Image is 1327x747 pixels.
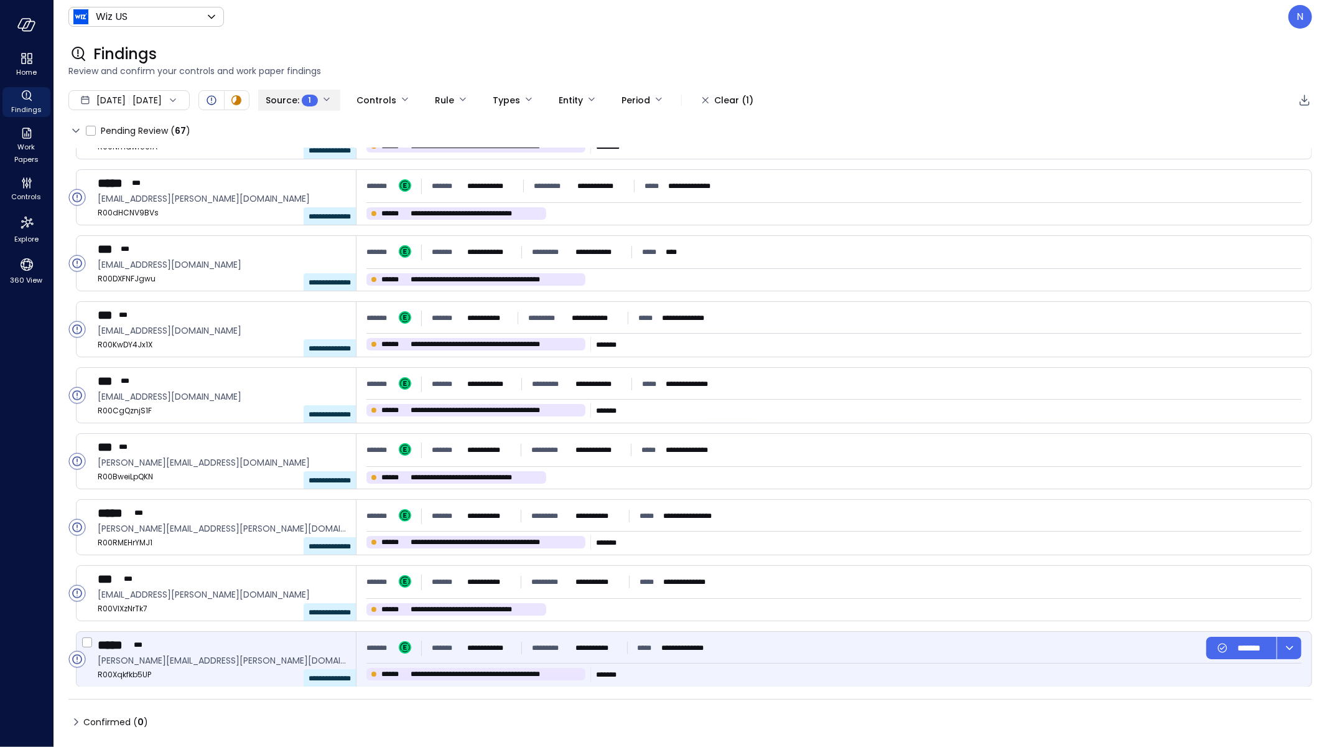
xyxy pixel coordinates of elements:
span: Pending Review [101,121,190,141]
div: Rule [435,90,454,111]
span: cormac.heaney@wiz.io [98,192,346,205]
div: Open [68,321,86,338]
span: 1 [309,94,312,106]
div: Open [68,189,86,206]
span: adi.sharangdhar@wiz.io [98,390,346,403]
span: [DATE] [96,93,126,107]
span: Controls [12,190,42,203]
div: Open [68,651,86,668]
span: Home [16,66,37,78]
div: ( ) [133,715,148,729]
span: george.snowflack@wiz.io [98,456,346,469]
div: Findings [2,87,50,117]
span: gbenga.ajakaye@wiz.io [98,258,346,271]
div: Open [68,453,86,470]
span: 360 View [11,274,43,286]
span: gbenga.ajakaye@wiz.io [98,324,346,337]
span: R00BweiLpQKN [98,471,346,483]
span: david.benavidez@wiz.io [98,654,346,667]
div: Button group with a nested menu [1206,637,1301,659]
div: Types [493,90,520,111]
button: dropdown-icon-button [1277,637,1301,659]
div: Noy Vadai [1288,5,1312,29]
div: Open [68,519,86,536]
span: R00VIXzNrTk7 [98,603,346,615]
div: In Progress [229,93,244,108]
span: R00dHCNV9BVs [98,207,346,219]
span: gabe.fodor@wiz.io [98,588,346,601]
div: Controls [356,90,396,111]
span: R00RMEHrYMJ1 [98,537,346,549]
div: Source : [266,90,318,111]
div: ( ) [170,124,190,138]
span: Explore [14,233,39,245]
div: Export to CSV [1297,93,1312,108]
span: Confirmed [83,712,148,732]
div: Explore [2,212,50,247]
span: joe.hill@wiz.io [98,522,346,535]
span: Review and confirm your controls and work paper findings [68,64,1312,78]
div: Work Papers [2,125,50,167]
button: Clear (1) [692,90,763,111]
div: Period [622,90,650,111]
div: 360 View [2,254,50,288]
span: R00Xqkfkb5UP [98,669,346,681]
span: R00CgQznjS1F [98,405,346,417]
div: Open [68,585,86,602]
span: Findings [93,44,157,64]
div: Open [204,93,219,108]
span: Findings [11,103,42,116]
div: Entity [559,90,583,111]
p: N [1297,9,1304,24]
div: Controls [2,174,50,204]
div: Open [68,387,86,404]
span: 0 [137,716,144,728]
p: Wiz US [96,9,128,24]
div: Open [68,255,86,272]
div: Home [2,50,50,80]
span: R00DXFNFJgwu [98,273,346,285]
span: 67 [175,125,186,137]
img: Icon [73,9,88,24]
div: Clear (1) [714,93,753,108]
span: R00KwDY4Jx1X [98,339,346,351]
span: Work Papers [7,141,45,166]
